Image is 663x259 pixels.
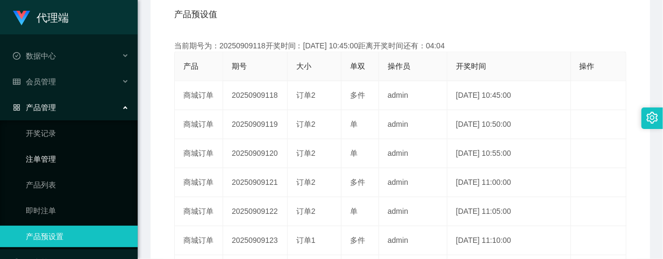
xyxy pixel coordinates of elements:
td: admin [379,110,447,139]
i: 图标: check-circle-o [13,52,20,60]
td: [DATE] 10:55:00 [447,139,571,168]
span: 订单2 [296,178,316,186]
a: 代理端 [13,13,69,21]
td: admin [379,197,447,226]
span: 单 [350,149,358,157]
div: 当前期号为：20250909118开奖时间：[DATE] 10:45:00距离开奖时间还有：04:04 [174,40,626,52]
td: 20250909121 [223,168,288,197]
span: 操作 [580,62,595,70]
span: 产品管理 [13,103,56,112]
td: 20250909118 [223,81,288,110]
span: 单 [350,207,358,215]
td: 20250909120 [223,139,288,168]
span: 操作员 [388,62,410,70]
td: [DATE] 10:50:00 [447,110,571,139]
span: 单双 [350,62,365,70]
td: [DATE] 11:00:00 [447,168,571,197]
i: 图标: table [13,78,20,85]
a: 产品预设置 [26,226,129,247]
span: 多件 [350,236,365,244]
td: admin [379,81,447,110]
img: logo.9652507e.png [13,11,30,26]
td: 商城订单 [175,226,223,255]
span: 数据中心 [13,52,56,60]
td: 商城订单 [175,168,223,197]
td: 20250909122 [223,197,288,226]
td: 商城订单 [175,81,223,110]
td: admin [379,139,447,168]
h1: 代理端 [37,1,69,35]
td: [DATE] 11:05:00 [447,197,571,226]
td: admin [379,226,447,255]
td: 商城订单 [175,197,223,226]
span: 开奖时间 [456,62,486,70]
span: 会员管理 [13,77,56,86]
a: 即时注单 [26,200,129,221]
td: 20250909119 [223,110,288,139]
span: 期号 [232,62,247,70]
span: 订单2 [296,91,316,99]
span: 产品 [183,62,198,70]
span: 多件 [350,178,365,186]
td: [DATE] 11:10:00 [447,226,571,255]
span: 订单2 [296,207,316,215]
td: [DATE] 10:45:00 [447,81,571,110]
i: 图标: setting [646,112,658,124]
span: 单 [350,120,358,128]
span: 订单2 [296,149,316,157]
a: 产品列表 [26,174,129,196]
a: 注单管理 [26,148,129,170]
td: 20250909123 [223,226,288,255]
span: 产品预设值 [174,8,217,21]
td: 商城订单 [175,139,223,168]
span: 多件 [350,91,365,99]
span: 大小 [296,62,311,70]
td: 商城订单 [175,110,223,139]
a: 开奖记录 [26,123,129,144]
span: 订单2 [296,120,316,128]
i: 图标: appstore-o [13,104,20,111]
span: 订单1 [296,236,316,244]
td: admin [379,168,447,197]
